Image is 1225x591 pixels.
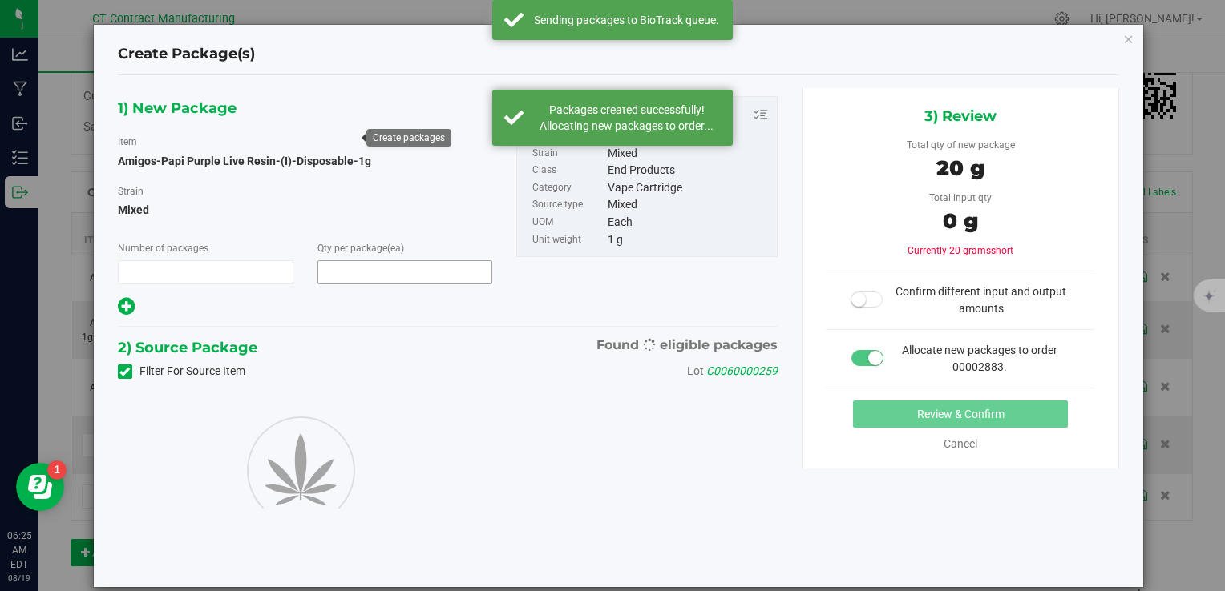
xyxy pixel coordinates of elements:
span: Lot [687,364,704,377]
label: Category [532,179,604,197]
div: 1 g [608,231,768,249]
label: Strain [118,184,144,199]
span: Found eligible packages [596,336,778,355]
span: Total qty of new package [907,139,1015,151]
h4: Create Package(s) [118,44,255,65]
span: 20 g [936,155,984,181]
span: Qty per package [317,243,404,254]
label: Unit weight [532,231,604,249]
span: Confirm different input and output amounts [896,285,1066,315]
span: Number of packages [118,243,208,254]
button: Review & Confirm [853,400,1068,428]
div: Mixed [608,145,768,163]
span: 3) Review [924,104,997,128]
iframe: Resource center unread badge [47,460,67,480]
iframe: Resource center [16,463,64,511]
span: 1) New Package [118,96,237,120]
label: Source type [532,196,604,214]
span: short [991,245,1013,256]
span: Mixed [118,198,493,222]
label: Strain [532,145,604,163]
a: Cancel [944,437,977,450]
div: End Products [608,162,768,179]
label: UOM [532,214,604,231]
label: Item [118,135,137,149]
label: Filter For Source Item [118,363,245,380]
span: Currently 20 grams [908,245,1013,256]
label: Class [532,162,604,179]
span: 2) Source Package [118,336,257,360]
div: Packages created successfully! Allocating new packages to order... [532,102,721,134]
div: Vape Cartridge [608,179,768,197]
span: Add new output [118,303,135,316]
div: Mixed [608,196,768,214]
span: Allocate new packages to order 00002883. [902,344,1057,373]
span: Total input qty [929,192,992,203]
span: (ea) [387,243,404,254]
div: Sending packages to BioTrack queue. [532,12,721,28]
div: Create packages [373,132,445,143]
span: Amigos-Papi Purple Live Resin-(I)-Disposable-1g [118,155,371,167]
div: Each [608,214,768,231]
span: C0060000259 [706,364,778,377]
span: 0 g [943,208,978,234]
